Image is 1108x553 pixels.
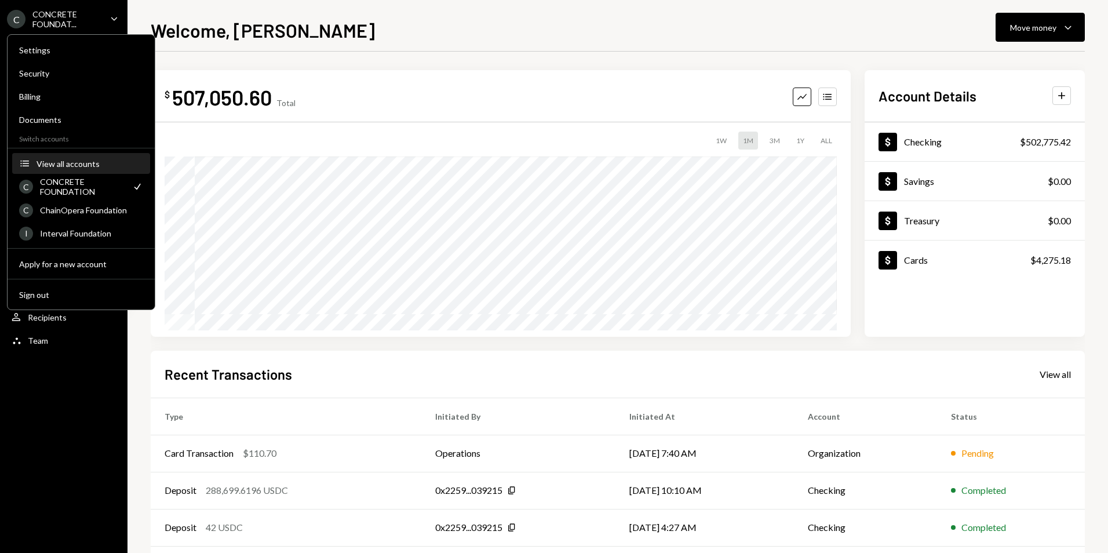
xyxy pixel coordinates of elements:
[165,483,196,497] div: Deposit
[865,201,1085,240] a: Treasury$0.00
[165,89,170,100] div: $
[8,132,155,143] div: Switch accounts
[865,122,1085,161] a: Checking$502,775.42
[37,159,143,169] div: View all accounts
[435,521,502,534] div: 0x2259...039215
[615,398,794,435] th: Initiated At
[937,398,1085,435] th: Status
[243,446,276,460] div: $110.70
[12,86,150,107] a: Billing
[40,228,143,238] div: Interval Foundation
[12,199,150,220] a: CChainOpera Foundation
[904,215,939,226] div: Treasury
[7,10,25,28] div: C
[19,227,33,241] div: I
[1030,253,1071,267] div: $4,275.18
[7,307,121,328] a: Recipients
[879,86,976,105] h2: Account Details
[1040,369,1071,380] div: View all
[1040,368,1071,380] a: View all
[615,435,794,472] td: [DATE] 7:40 AM
[961,521,1006,534] div: Completed
[738,132,758,150] div: 1M
[19,203,33,217] div: C
[165,521,196,534] div: Deposit
[765,132,785,150] div: 3M
[865,162,1085,201] a: Savings$0.00
[1010,21,1056,34] div: Move money
[435,483,502,497] div: 0x2259...039215
[172,84,272,110] div: 507,050.60
[19,92,143,101] div: Billing
[1048,214,1071,228] div: $0.00
[961,446,994,460] div: Pending
[421,435,615,472] td: Operations
[615,472,794,509] td: [DATE] 10:10 AM
[12,154,150,174] button: View all accounts
[794,509,938,546] td: Checking
[996,13,1085,42] button: Move money
[12,63,150,83] a: Security
[151,19,375,42] h1: Welcome, [PERSON_NAME]
[151,398,421,435] th: Type
[165,446,234,460] div: Card Transaction
[12,109,150,130] a: Documents
[904,176,934,187] div: Savings
[12,39,150,60] a: Settings
[421,398,615,435] th: Initiated By
[19,68,143,78] div: Security
[206,521,243,534] div: 42 USDC
[1020,135,1071,149] div: $502,775.42
[28,312,67,322] div: Recipients
[711,132,731,150] div: 1W
[904,254,928,265] div: Cards
[32,9,101,29] div: CONCRETE FOUNDAT...
[28,336,48,345] div: Team
[794,435,938,472] td: Organization
[276,98,296,108] div: Total
[19,290,143,300] div: Sign out
[794,472,938,509] td: Checking
[165,365,292,384] h2: Recent Transactions
[7,330,121,351] a: Team
[19,180,33,194] div: C
[865,241,1085,279] a: Cards$4,275.18
[816,132,837,150] div: ALL
[40,177,125,197] div: CONCRETE FOUNDATION
[19,115,143,125] div: Documents
[794,398,938,435] th: Account
[19,259,143,269] div: Apply for a new account
[19,45,143,55] div: Settings
[12,223,150,243] a: IInterval Foundation
[40,205,143,215] div: ChainOpera Foundation
[12,254,150,275] button: Apply for a new account
[961,483,1006,497] div: Completed
[12,285,150,305] button: Sign out
[615,509,794,546] td: [DATE] 4:27 AM
[1048,174,1071,188] div: $0.00
[792,132,809,150] div: 1Y
[904,136,942,147] div: Checking
[206,483,288,497] div: 288,699.6196 USDC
